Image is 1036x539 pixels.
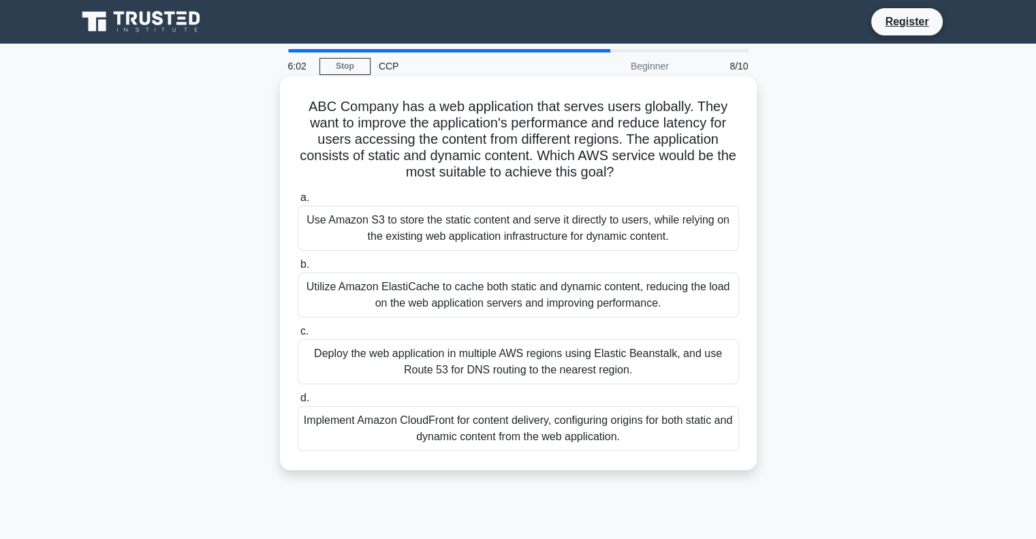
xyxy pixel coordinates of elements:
[300,325,309,337] span: c.
[298,339,739,384] div: Deploy the web application in multiple AWS regions using Elastic Beanstalk, and use Route 53 for ...
[300,258,309,270] span: b.
[300,191,309,203] span: a.
[298,273,739,318] div: Utilize Amazon ElastiCache to cache both static and dynamic content, reducing the load on the web...
[319,58,371,75] a: Stop
[298,406,739,451] div: Implement Amazon CloudFront for content delivery, configuring origins for both static and dynamic...
[298,206,739,251] div: Use Amazon S3 to store the static content and serve it directly to users, while relying on the ex...
[677,52,757,80] div: 8/10
[296,98,740,181] h5: ABC Company has a web application that serves users globally. They want to improve the applicatio...
[280,52,319,80] div: 6:02
[371,52,558,80] div: CCP
[877,13,937,30] a: Register
[300,392,309,403] span: d.
[558,52,677,80] div: Beginner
